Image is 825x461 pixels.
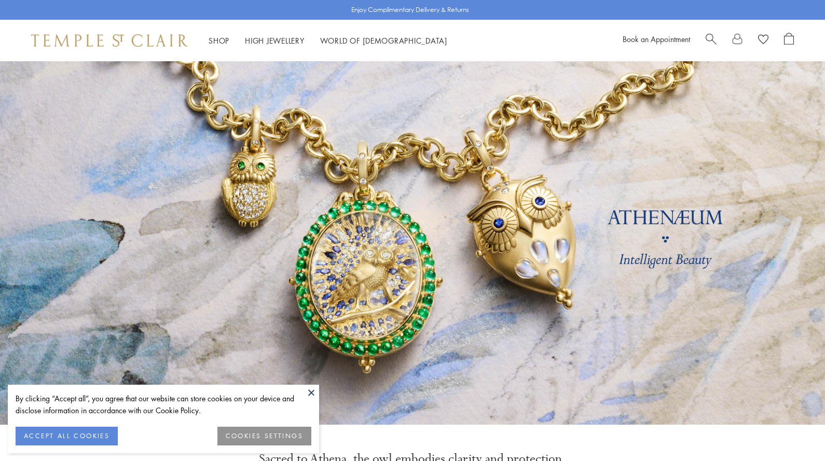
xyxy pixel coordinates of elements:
img: Temple St. Clair [31,34,188,47]
nav: Main navigation [209,34,447,47]
a: View Wishlist [758,33,768,48]
iframe: Gorgias live chat messenger [773,412,815,451]
button: COOKIES SETTINGS [217,427,311,445]
a: Open Shopping Bag [784,33,794,48]
a: World of [DEMOGRAPHIC_DATA]World of [DEMOGRAPHIC_DATA] [320,35,447,46]
p: Enjoy Complimentary Delivery & Returns [351,5,469,15]
a: Book an Appointment [623,34,690,44]
a: High JewelleryHigh Jewellery [245,35,305,46]
a: Search [706,33,717,48]
div: By clicking “Accept all”, you agree that our website can store cookies on your device and disclos... [16,392,311,416]
button: ACCEPT ALL COOKIES [16,427,118,445]
a: ShopShop [209,35,229,46]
